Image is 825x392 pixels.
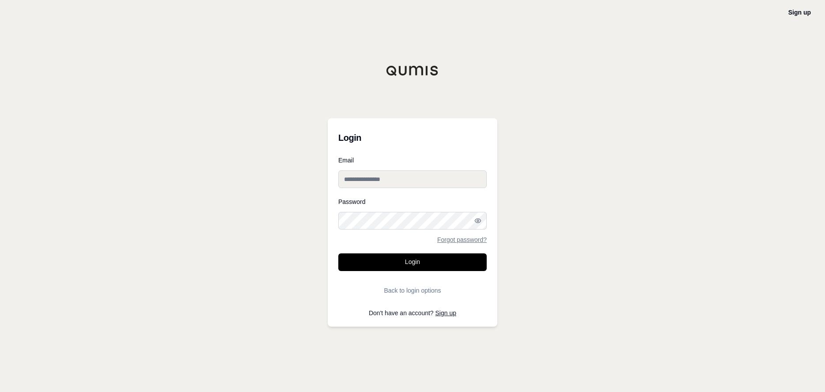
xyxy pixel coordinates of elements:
[338,310,487,316] p: Don't have an account?
[437,237,487,243] a: Forgot password?
[788,9,811,16] a: Sign up
[386,65,439,76] img: Qumis
[338,129,487,147] h3: Login
[338,282,487,299] button: Back to login options
[338,253,487,271] button: Login
[338,157,487,163] label: Email
[435,309,456,317] a: Sign up
[338,199,487,205] label: Password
